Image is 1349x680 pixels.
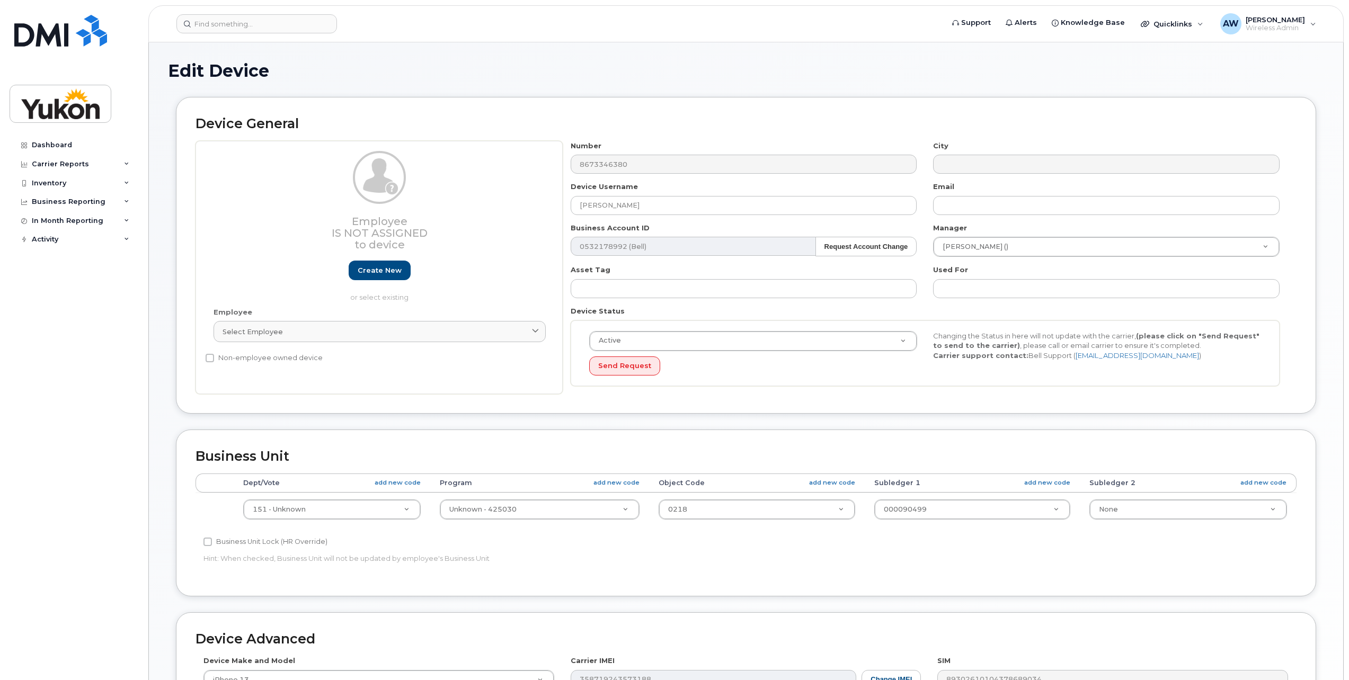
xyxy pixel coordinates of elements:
label: Device Status [571,306,625,316]
label: Carrier IMEI [571,656,615,666]
span: Unknown - 425030 [449,505,517,513]
th: Object Code [649,473,865,493]
label: Business Unit Lock (HR Override) [203,535,327,548]
a: None [1090,500,1286,519]
span: Active [592,336,621,345]
strong: Carrier support contact: [933,351,1028,360]
span: Is not assigned [332,227,428,239]
h3: Employee [214,216,546,250]
span: Select employee [223,327,283,337]
h1: Edit Device [168,61,1324,80]
input: Non-employee owned device [206,354,214,362]
a: [PERSON_NAME] () [934,237,1279,256]
th: Subledger 1 [865,473,1080,493]
p: Hint: When checked, Business Unit will not be updated by employee's Business Unit [203,553,921,563]
strong: Request Account Change [824,243,908,250]
label: Used For [933,265,968,275]
label: City [933,141,948,151]
th: Subledger 2 [1080,473,1297,493]
label: Device Make and Model [203,656,295,666]
a: add new code [593,478,640,487]
a: [EMAIL_ADDRESS][DOMAIN_NAME] [1076,351,1199,360]
a: add new code [1024,478,1070,487]
label: Non-employee owned device [206,352,323,364]
button: Request Account Change [815,237,917,256]
a: 0218 [659,500,855,519]
label: Employee [214,307,252,317]
a: Unknown - 425030 [440,500,639,519]
label: SIM [937,656,951,666]
div: Changing the Status in here will not update with the carrier, , please call or email carrier to e... [925,331,1269,361]
a: add new code [809,478,855,487]
a: Select employee [214,321,546,342]
a: Active [590,332,917,351]
a: Create new [349,261,411,280]
label: Number [571,141,601,151]
h2: Business Unit [196,449,1297,464]
span: None [1099,505,1118,513]
button: Send Request [589,356,660,376]
span: 151 - Unknown [253,505,306,513]
a: add new code [375,478,421,487]
h2: Device General [196,117,1297,131]
a: 151 - Unknown [244,500,421,519]
h2: Device Advanced [196,632,1297,647]
input: Business Unit Lock (HR Override) [203,538,212,546]
p: or select existing [214,292,546,302]
label: Email [933,182,954,192]
span: 000090499 [884,505,927,513]
label: Device Username [571,182,638,192]
label: Business Account ID [571,223,650,233]
a: add new code [1240,478,1286,487]
label: Asset Tag [571,265,610,275]
a: 000090499 [875,500,1070,519]
span: 0218 [668,505,687,513]
span: [PERSON_NAME] () [936,242,1008,252]
th: Dept/Vote [234,473,431,493]
label: Manager [933,223,967,233]
span: to device [354,238,405,251]
th: Program [430,473,649,493]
